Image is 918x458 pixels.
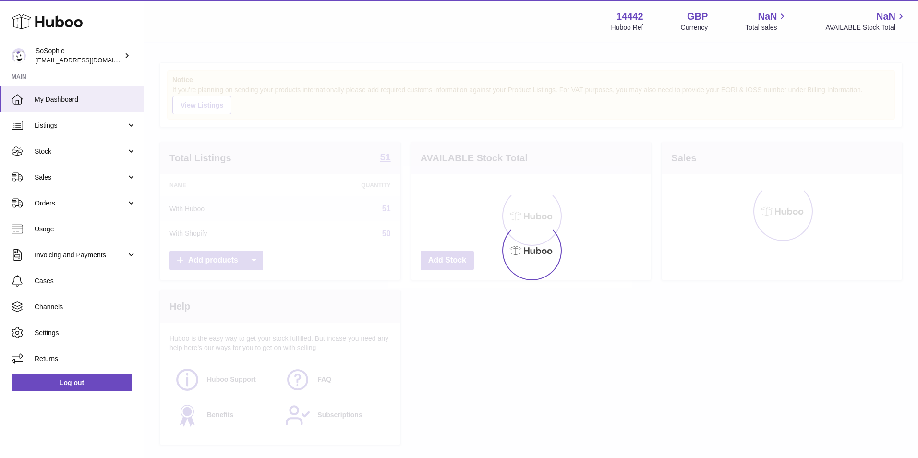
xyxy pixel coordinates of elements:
span: NaN [876,10,895,23]
div: Huboo Ref [611,23,643,32]
span: Usage [35,225,136,234]
span: Listings [35,121,126,130]
span: Invoicing and Payments [35,251,126,260]
span: Cases [35,277,136,286]
span: Sales [35,173,126,182]
div: SoSophie [36,47,122,65]
span: NaN [758,10,777,23]
span: AVAILABLE Stock Total [825,23,906,32]
span: Stock [35,147,126,156]
span: [EMAIL_ADDRESS][DOMAIN_NAME] [36,56,141,64]
span: Settings [35,328,136,337]
span: Total sales [745,23,788,32]
strong: GBP [687,10,708,23]
span: My Dashboard [35,95,136,104]
a: NaN Total sales [745,10,788,32]
div: Currency [681,23,708,32]
a: NaN AVAILABLE Stock Total [825,10,906,32]
a: Log out [12,374,132,391]
strong: 14442 [616,10,643,23]
span: Returns [35,354,136,363]
span: Orders [35,199,126,208]
span: Channels [35,302,136,312]
img: internalAdmin-14442@internal.huboo.com [12,48,26,63]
